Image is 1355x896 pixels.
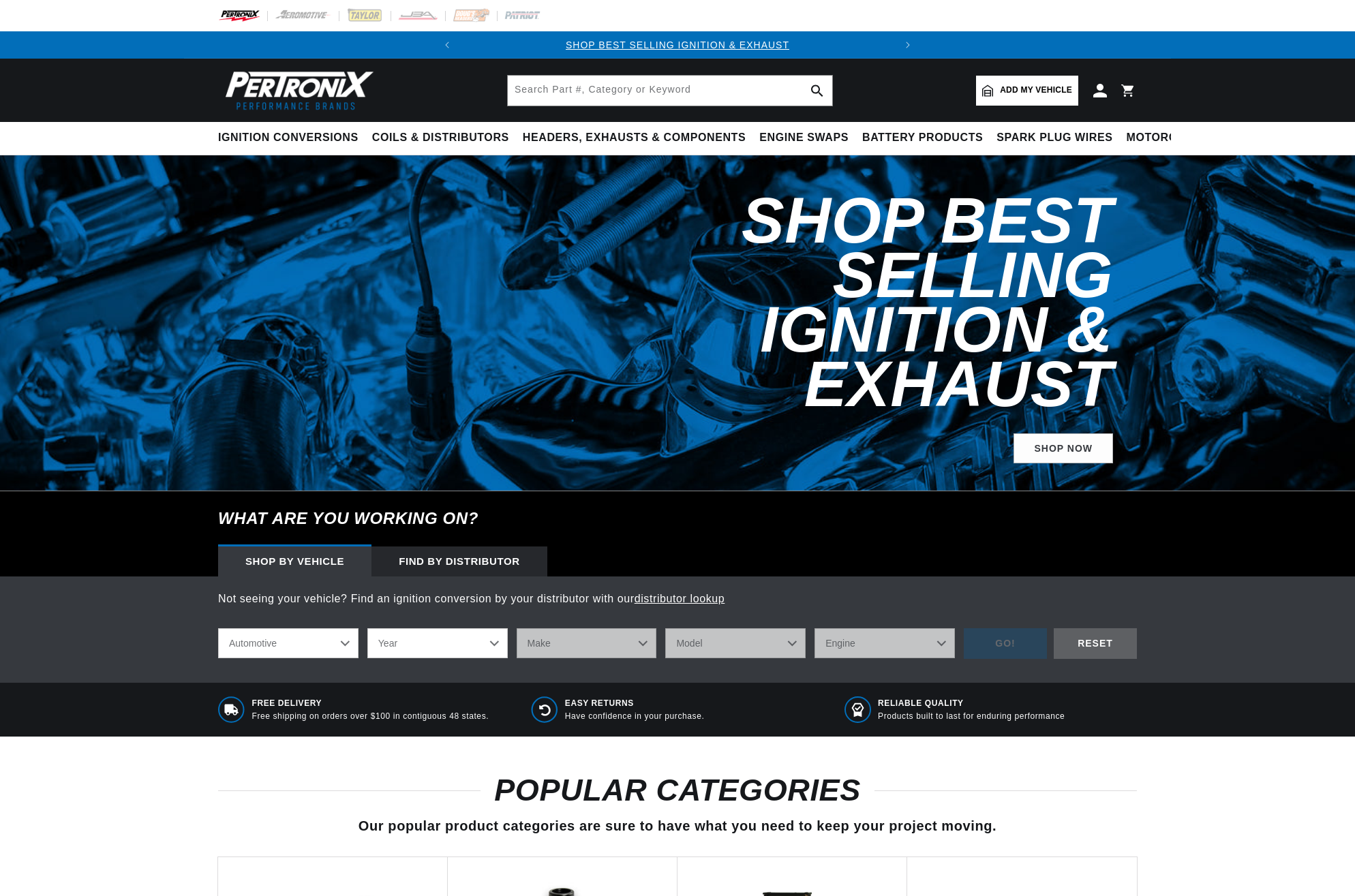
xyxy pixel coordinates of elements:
[461,37,894,52] div: 1 of 2
[218,67,375,114] img: Pertronix
[752,122,855,154] summary: Engine Swaps
[1014,433,1113,464] a: SHOP NOW
[359,818,996,833] span: Our popular product categories are sure to have what you need to keep your project moving.
[1054,628,1137,659] div: RESET
[976,76,1078,106] a: Add my vehicle
[894,31,922,59] button: Translation missing: en.sections.announcements.next_announcement
[508,76,832,106] input: Search Part #, Category or Keyword
[516,122,752,154] summary: Headers, Exhausts & Components
[665,628,806,658] select: Model
[523,131,746,145] span: Headers, Exhausts & Components
[990,122,1119,154] summary: Spark Plug Wires
[855,122,990,154] summary: Battery Products
[184,491,1171,546] h6: What are you working on?
[218,777,1137,803] h2: POPULAR CATEGORIES
[1120,122,1215,154] summary: Motorcycle
[565,711,705,722] p: Have confidence in your purchase.
[759,131,849,145] span: Engine Swaps
[802,76,832,106] button: search button
[433,31,461,59] button: Translation missing: en.sections.announcements.previous_announcement
[365,122,516,154] summary: Coils & Distributors
[218,122,365,154] summary: Ignition Conversions
[814,628,955,658] select: Engine
[367,628,508,658] select: Year
[252,711,489,722] p: Free shipping on orders over $100 in contiguous 48 states.
[565,698,705,709] span: Easy Returns
[371,546,547,576] div: Find by Distributor
[878,711,1065,722] p: Products built to last for enduring performance
[566,40,789,50] a: SHOP BEST SELLING IGNITION & EXHAUST
[372,131,509,145] span: Coils & Distributors
[635,593,725,604] a: distributor lookup
[218,590,1137,608] p: Not seeing your vehicle? Find an ignition conversion by your distributor with our
[1127,131,1208,145] span: Motorcycle
[517,628,657,658] select: Make
[184,31,1171,59] slideshow-component: Translation missing: en.sections.announcements.announcement_bar
[218,546,371,576] div: Shop by vehicle
[530,194,1113,412] h2: Shop Best Selling Ignition & Exhaust
[862,131,983,145] span: Battery Products
[1000,84,1072,97] span: Add my vehicle
[218,628,359,658] select: Ride Type
[252,698,489,709] span: Free Delivery
[996,131,1112,145] span: Spark Plug Wires
[461,37,894,52] div: Announcement
[878,698,1065,709] span: RELIABLE QUALITY
[218,131,359,145] span: Ignition Conversions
